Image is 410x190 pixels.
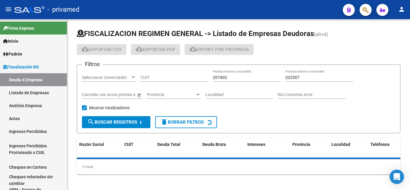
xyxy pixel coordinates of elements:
[314,32,328,37] span: (alt+d)
[87,119,137,125] span: Buscar Registros
[155,138,200,158] datatable-header-cell: Deuda Total
[290,138,329,158] datatable-header-cell: Provincia
[155,116,217,128] button: Borrar Filtros
[82,47,122,52] span: Exportar CSV
[185,44,254,55] button: Export por Provincia
[47,3,79,16] span: - privamed
[3,38,18,44] span: Inicio
[202,142,226,147] span: Deuda Bruta
[157,142,180,147] span: Deuda Total
[136,46,143,53] mat-icon: cloud_download
[370,142,390,147] span: Teléfonos
[82,60,103,68] h3: Filtros
[82,116,150,128] button: Buscar Registros
[136,92,142,98] button: Open calendar
[329,138,368,158] datatable-header-cell: Localidad
[87,118,95,125] mat-icon: search
[245,138,290,158] datatable-header-cell: Intereses
[89,104,130,111] span: Mostrar totalizadores
[147,92,195,97] span: Provincia
[77,29,314,38] span: FISCALIZACION REGIMEN GENERAL -> Listado de Empresas Deudoras
[79,142,104,147] span: Razón Social
[3,51,22,57] span: Padrón
[77,159,400,174] div: 0 total
[200,138,245,158] datatable-header-cell: Deuda Bruta
[161,118,168,125] mat-icon: delete
[3,25,34,32] span: Firma Express
[136,47,175,52] span: Exportar PDF
[5,6,12,13] mat-icon: menu
[124,142,134,147] span: CUIT
[122,138,155,158] datatable-header-cell: CUIT
[189,47,249,52] span: Export por Provincia
[77,138,122,158] datatable-header-cell: Razón Social
[82,46,89,53] mat-icon: cloud_download
[131,44,180,55] button: Exportar PDF
[82,75,131,80] span: Seleccionar Gerenciador
[398,6,405,13] mat-icon: person
[189,46,197,53] mat-icon: cloud_download
[77,44,126,55] button: Exportar CSV
[331,142,350,147] span: Localidad
[390,170,404,184] div: Open Intercom Messenger
[3,64,39,70] span: Fiscalización RG
[161,119,204,125] span: Borrar Filtros
[247,142,265,147] span: Intereses
[292,142,310,147] span: Provincia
